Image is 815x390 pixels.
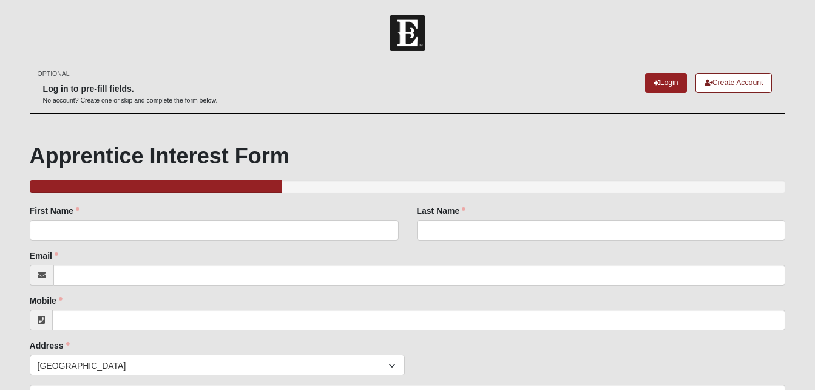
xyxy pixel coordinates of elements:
[30,295,63,307] label: Mobile
[30,340,70,352] label: Address
[30,205,79,217] label: First Name
[30,250,58,262] label: Email
[43,96,218,105] p: No account? Create one or skip and complete the form below.
[38,355,388,376] span: [GEOGRAPHIC_DATA]
[417,205,466,217] label: Last Name
[390,15,425,51] img: Church of Eleven22 Logo
[30,143,786,169] h1: Apprentice Interest Form
[38,69,70,78] small: OPTIONAL
[695,73,773,93] a: Create Account
[43,84,218,94] h6: Log in to pre-fill fields.
[645,73,687,93] a: Login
